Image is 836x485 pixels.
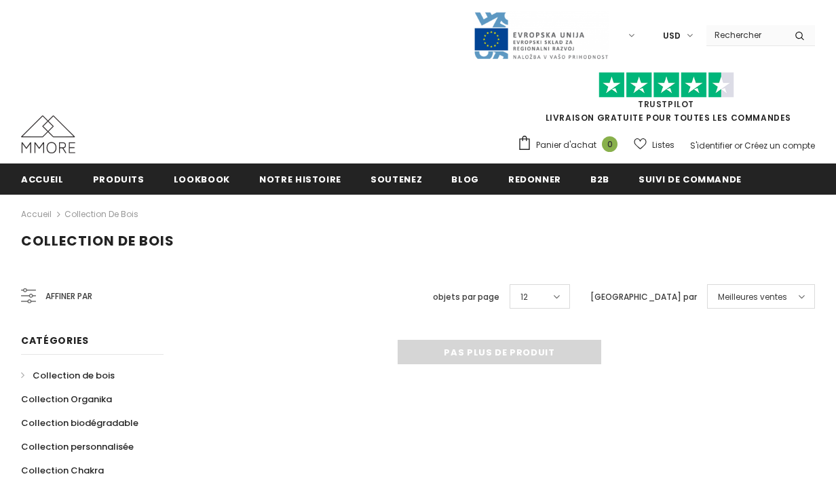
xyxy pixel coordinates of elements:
span: or [734,140,742,151]
a: Suivi de commande [639,163,742,194]
span: Notre histoire [259,173,341,186]
span: 12 [520,290,528,304]
span: soutenez [370,173,422,186]
a: Listes [634,133,674,157]
label: objets par page [433,290,499,304]
span: Listes [652,138,674,152]
img: Cas MMORE [21,115,75,153]
span: USD [663,29,681,43]
span: Collection Chakra [21,464,104,477]
a: Collection de bois [64,208,138,220]
span: Redonner [508,173,561,186]
span: Panier d'achat [536,138,596,152]
a: Redonner [508,163,561,194]
a: Collection personnalisée [21,435,134,459]
a: Blog [451,163,479,194]
a: soutenez [370,163,422,194]
span: Accueil [21,173,64,186]
a: Lookbook [174,163,230,194]
a: Panier d'achat 0 [517,135,624,155]
a: B2B [590,163,609,194]
a: Créez un compte [744,140,815,151]
span: Meilleures ventes [718,290,787,304]
a: TrustPilot [638,98,694,110]
span: B2B [590,173,609,186]
span: Collection Organika [21,393,112,406]
a: Notre histoire [259,163,341,194]
span: Collection personnalisée [21,440,134,453]
span: Collection biodégradable [21,416,138,429]
span: 0 [602,136,617,152]
span: Suivi de commande [639,173,742,186]
img: Faites confiance aux étoiles pilotes [598,72,734,98]
span: LIVRAISON GRATUITE POUR TOUTES LES COMMANDES [517,78,815,123]
a: Collection biodégradable [21,411,138,435]
a: Collection de bois [21,364,115,387]
a: Collection Organika [21,387,112,411]
span: Produits [93,173,145,186]
a: Javni Razpis [473,29,609,41]
span: Affiner par [45,289,92,304]
input: Search Site [706,25,784,45]
a: Accueil [21,163,64,194]
span: Collection de bois [21,231,174,250]
span: Catégories [21,334,89,347]
span: Blog [451,173,479,186]
a: Accueil [21,206,52,222]
a: Produits [93,163,145,194]
span: Collection de bois [33,369,115,382]
img: Javni Razpis [473,11,609,60]
span: Lookbook [174,173,230,186]
label: [GEOGRAPHIC_DATA] par [590,290,697,304]
a: S'identifier [690,140,732,151]
a: Collection Chakra [21,459,104,482]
